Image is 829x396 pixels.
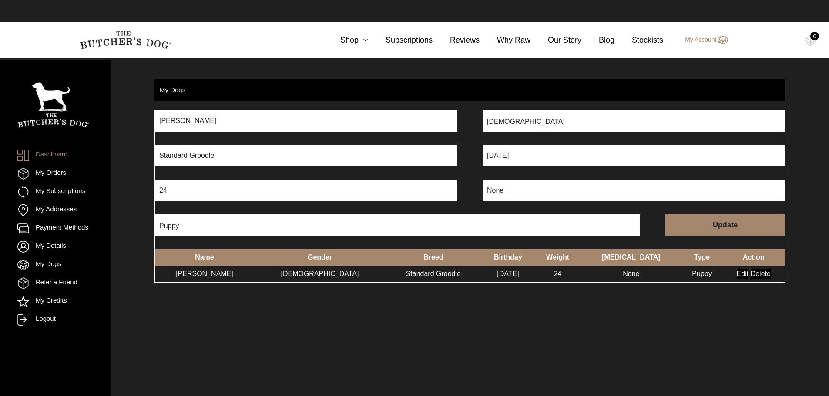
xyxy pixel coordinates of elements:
[17,259,61,271] a: My Dogs
[535,266,581,282] td: 24
[17,314,56,326] a: Logout
[254,266,386,282] td: [DEMOGRAPHIC_DATA]
[483,180,785,201] input: Allergies
[17,296,67,307] a: My Credits
[17,82,89,128] img: TBD_Portrait_Logo_White.png
[423,253,443,261] span: Breed
[737,269,749,279] input: Edit
[368,34,433,46] a: Subscriptions
[480,34,530,46] a: Why Raw
[386,266,481,282] td: Standard Groodle
[155,180,457,201] input: Weight (kg)
[694,253,710,261] span: Type
[614,34,663,46] a: Stockists
[581,266,681,282] td: None
[546,253,569,261] span: Weight
[743,253,765,261] span: Action
[155,110,457,132] input: Name
[195,253,214,261] span: Name
[494,253,522,261] span: Birthday
[323,34,368,46] a: Shop
[17,150,67,161] a: Dashboard
[433,34,480,46] a: Reviews
[155,145,457,166] input: Breed
[17,204,77,216] a: My Addresses
[665,214,785,236] input: Update
[17,223,88,234] a: Payment Methods
[602,253,661,261] span: [MEDICAL_DATA]
[810,32,819,40] div: 0
[17,186,85,198] a: My Subscriptions
[308,253,332,261] span: Gender
[676,35,728,45] a: My Account
[581,34,614,46] a: Blog
[17,168,66,180] a: My Orders
[17,241,66,253] a: My Details
[682,266,722,282] td: Puppy
[805,35,816,46] img: TBD_Cart-Empty.png
[17,277,77,289] a: Refer a Friend
[530,34,581,46] a: Our Story
[481,266,535,282] td: [DATE]
[751,269,771,279] input: Delete
[160,85,185,95] h4: My Dogs
[483,145,785,166] input: Birthday
[155,266,254,282] td: [PERSON_NAME]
